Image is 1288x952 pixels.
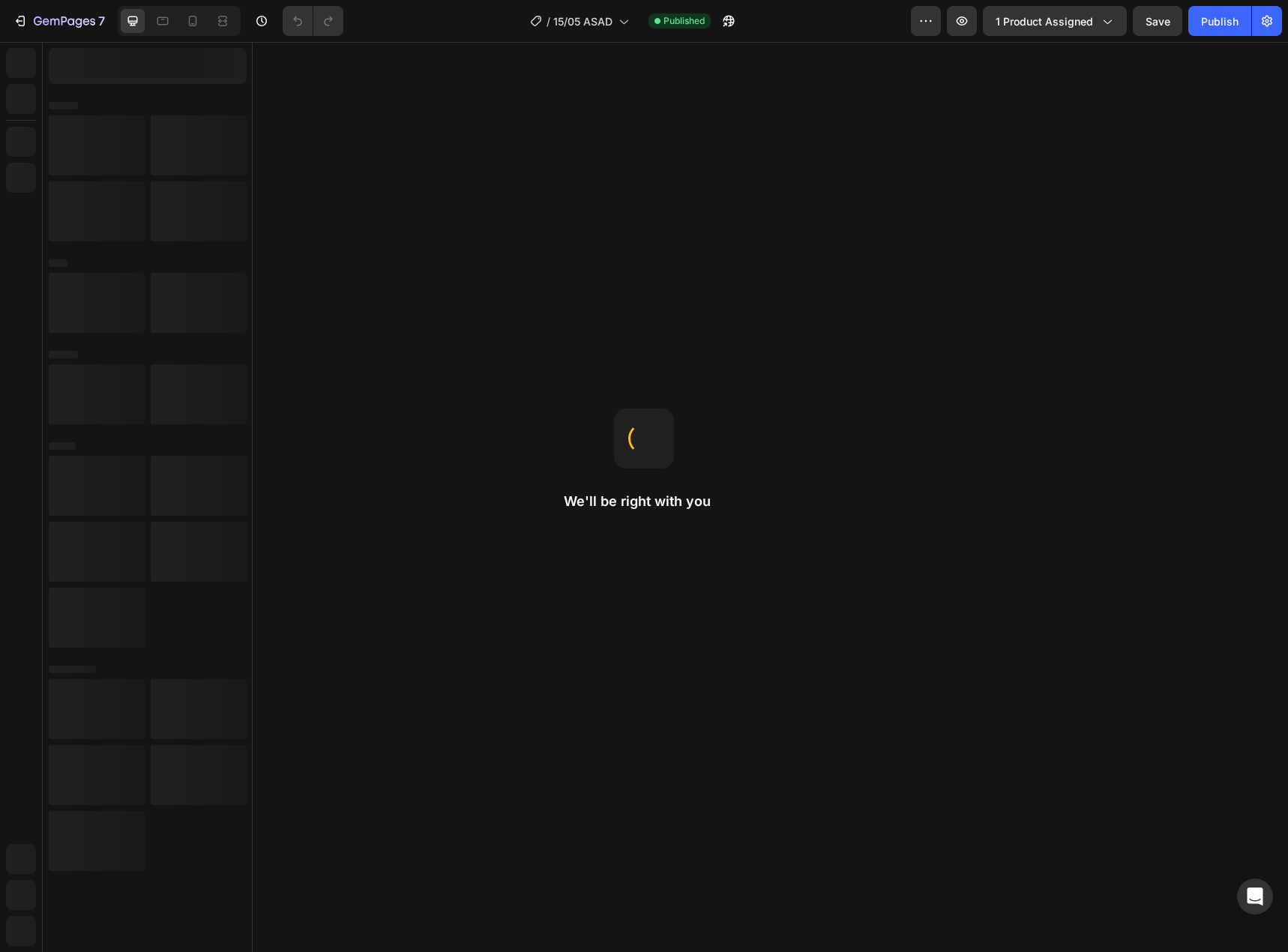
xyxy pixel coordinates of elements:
[663,14,705,28] span: Published
[1133,6,1182,36] button: Save
[1237,879,1273,915] div: Open Intercom Messenger
[564,492,724,510] h2: We'll be right with you
[1146,15,1170,28] span: Save
[996,13,1093,29] span: 1 product assigned
[98,12,105,30] p: 7
[283,6,343,36] div: Undo/Redo
[983,6,1127,36] button: 1 product assigned
[1188,6,1251,36] button: Publish
[547,13,550,29] span: /
[553,13,613,29] span: 15/05 ASAD
[1201,13,1239,29] div: Publish
[6,6,112,36] button: 7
